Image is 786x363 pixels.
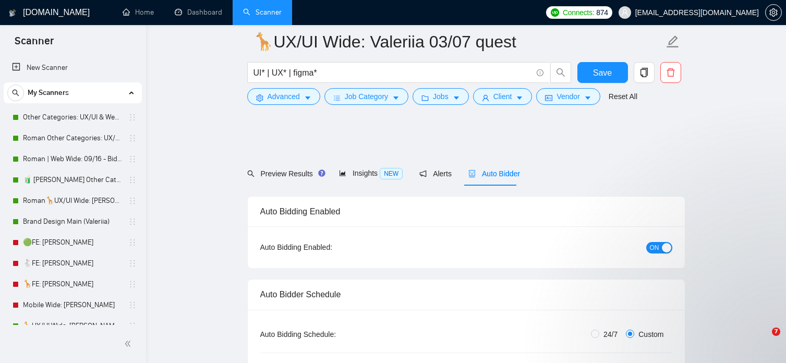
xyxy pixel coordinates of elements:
span: holder [128,134,137,142]
button: userClientcaret-down [473,88,533,105]
span: holder [128,113,137,122]
li: New Scanner [4,57,142,78]
span: setting [766,8,781,17]
span: holder [128,238,137,247]
span: My Scanners [28,82,69,103]
a: searchScanner [243,8,282,17]
span: user [621,9,628,16]
button: folderJobscaret-down [413,88,469,105]
span: copy [634,68,654,77]
span: 874 [596,7,608,18]
span: Connects: [563,7,594,18]
a: 🟢FE: [PERSON_NAME] [23,232,122,253]
div: Auto Bidding Schedule: [260,329,397,340]
a: Reset All [609,91,637,102]
span: caret-down [453,94,460,102]
button: Save [577,62,628,83]
span: Job Category [345,91,388,102]
button: setting [765,4,782,21]
span: Client [493,91,512,102]
span: search [8,89,23,96]
span: folder [421,94,429,102]
img: upwork-logo.png [551,8,559,17]
a: 🧃 [PERSON_NAME] Other Categories 09.12: UX/UI & Web design [23,170,122,190]
span: Auto Bidder [468,170,520,178]
div: Auto Bidding Enabled: [260,241,397,253]
a: 🐇FE: [PERSON_NAME] [23,253,122,274]
span: 7 [772,328,780,336]
span: holder [128,322,137,330]
span: bars [333,94,341,102]
span: Advanced [268,91,300,102]
iframe: Intercom live chat [751,328,776,353]
button: search [550,62,571,83]
span: holder [128,280,137,288]
button: barsJob Categorycaret-down [324,88,408,105]
span: Vendor [557,91,579,102]
button: copy [634,62,655,83]
span: setting [256,94,263,102]
a: setting [765,8,782,17]
span: ON [650,242,659,253]
span: double-left [124,338,135,349]
span: search [551,68,571,77]
input: Search Freelance Jobs... [253,66,532,79]
span: info-circle [537,69,543,76]
span: holder [128,217,137,226]
a: Brand Design Main (Valeriia) [23,211,122,232]
span: NEW [380,168,403,179]
a: 🦒FE: [PERSON_NAME] [23,274,122,295]
span: Jobs [433,91,449,102]
button: delete [660,62,681,83]
span: caret-down [392,94,400,102]
span: Preview Results [247,170,322,178]
span: holder [128,301,137,309]
a: 🦒UX/UI Wide: [PERSON_NAME] 03/07 old [23,316,122,336]
span: idcard [545,94,552,102]
a: homeHome [123,8,154,17]
span: Scanner [6,33,62,55]
input: Scanner name... [253,29,664,55]
span: delete [661,68,681,77]
a: Other Categories: UX/UI & Web design Valeriia [23,107,122,128]
span: notification [419,170,427,177]
span: area-chart [339,170,346,177]
span: holder [128,155,137,163]
span: robot [468,170,476,177]
span: Insights [339,169,403,177]
span: caret-down [304,94,311,102]
div: Auto Bidder Schedule [260,280,672,309]
img: logo [9,5,16,21]
a: Mobile Wide: [PERSON_NAME] [23,295,122,316]
button: idcardVendorcaret-down [536,88,600,105]
div: Auto Bidding Enabled [260,197,672,226]
button: search [7,84,24,101]
span: caret-down [516,94,523,102]
a: dashboardDashboard [175,8,222,17]
span: holder [128,259,137,268]
span: holder [128,197,137,205]
a: Roman🦒UX/UI Wide: [PERSON_NAME] 03/07 quest 22/09 [23,190,122,211]
a: New Scanner [12,57,134,78]
a: Roman Other Categories: UX/UI & Web design copy [PERSON_NAME] [23,128,122,149]
span: Save [593,66,612,79]
div: Tooltip anchor [317,168,327,178]
button: settingAdvancedcaret-down [247,88,320,105]
span: caret-down [584,94,591,102]
a: Roman | Web Wide: 09/16 - Bid in Range [23,149,122,170]
span: search [247,170,255,177]
span: edit [666,35,680,49]
span: Alerts [419,170,452,178]
span: holder [128,176,137,184]
span: user [482,94,489,102]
